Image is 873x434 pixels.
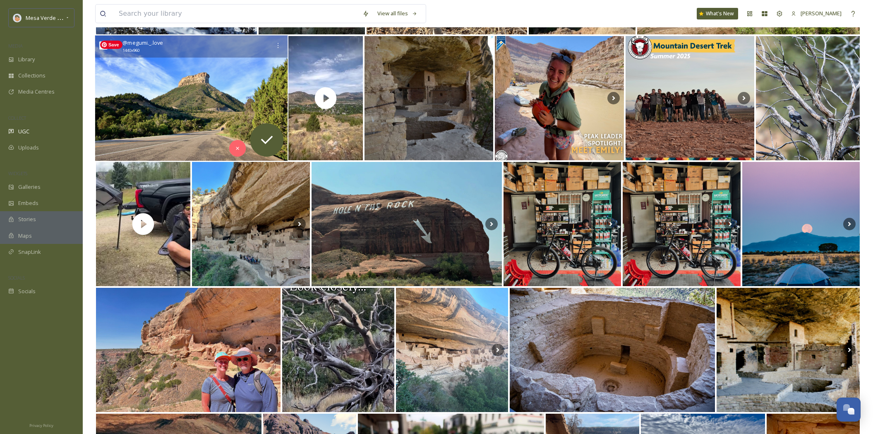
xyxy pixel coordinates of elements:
[18,183,41,191] span: Galleries
[8,275,25,281] span: SOCIALS
[100,41,122,49] span: Save
[18,128,29,135] span: UGC
[18,215,36,223] span: Stories
[365,36,493,160] img: #mesaverde National Park in #colorado
[837,398,861,422] button: Open Chat
[756,36,860,160] img: We will forever be in awe of Mesa Verde's wildlife! ⁠ ⁠ Another beautiful bird capture from stone...
[495,36,624,160] img: 🛶🌲 Read more about our final batch of Peak Leader features below! Our expeditions are getting clo...
[623,162,740,286] img: Tuesday 08122025 #marinbikes #fourcorners #twentysixclub #GARAJE #darkkcoffeeco
[626,36,754,160] img: 2025 Mountain Desert Trek! Its difficult to capture the incredible 6 weeks that these teens spent...
[18,232,32,240] span: Maps
[18,88,55,96] span: Media Centres
[288,36,363,160] img: thumbnail
[115,5,358,23] input: Search your library
[122,39,163,46] span: @ megumi._.love
[742,162,860,286] img: Camping under Sturgeon Moon 🌕 . . . . . . . . #nature #travelphotography #adventure #fullmoon #ca...
[8,43,23,49] span: MEDIA
[18,248,41,256] span: SnapLink
[26,14,77,22] span: Mesa Verde Country
[282,288,394,412] img: Do you see someone looking at you? This buck was beside Knifes Edge trail in Mesa Verde. He was s...
[122,48,139,54] span: 1440 x 960
[29,423,53,428] span: Privacy Policy
[787,5,846,22] a: [PERSON_NAME]
[801,10,842,17] span: [PERSON_NAME]
[95,36,288,161] img: #mesaverdenationalpark #nationalpark #nationalparkgeek #findyourpark #roadtrip #roadtripusa #hike...
[18,144,39,152] span: Uploads
[18,55,35,63] span: Library
[510,288,715,412] img: Kiva Balcony House - Mesa Verde National Park, CO #mesaverdenationalpark #balconyhouse #canon6d #...
[373,5,422,22] a: View all files
[29,420,53,430] a: Privacy Policy
[13,14,22,22] img: MVC%20SnapSea%20logo%20%281%29.png
[18,199,38,207] span: Embeds
[96,162,190,286] img: thumbnail
[697,8,738,19] a: What's New
[504,162,621,286] img: Tuesday 08122025 #marinbikes #fourcorners #twentysixclub #GARAJE #darkkcoffeeco #fujifilm
[312,162,501,286] img: On quitte arches national Park pour nous diriger vers monument valley. Un arrêt au #fourcorners ....
[717,288,860,412] img: Fun-fact: You’re walking in ancient footsteps! 👣 Every trail you walk at mesaverdenps once connec...
[396,288,508,412] img: Der #cliffpalace ist die größte von über 600 Felsensiedlungen im #mesaverde #nationalpark. Hier l...
[8,115,26,121] span: COLLECT
[192,162,310,286] img: Découverte de Mesa Verde NP. Un gros coup de cœur ❤️❤️❤️ pour cet immense plateau d’altitude (plu...
[96,288,281,412] img: #mesaverdenationalpark
[8,170,27,176] span: WIDGETS
[18,72,46,80] span: Collections
[18,287,36,295] span: Socials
